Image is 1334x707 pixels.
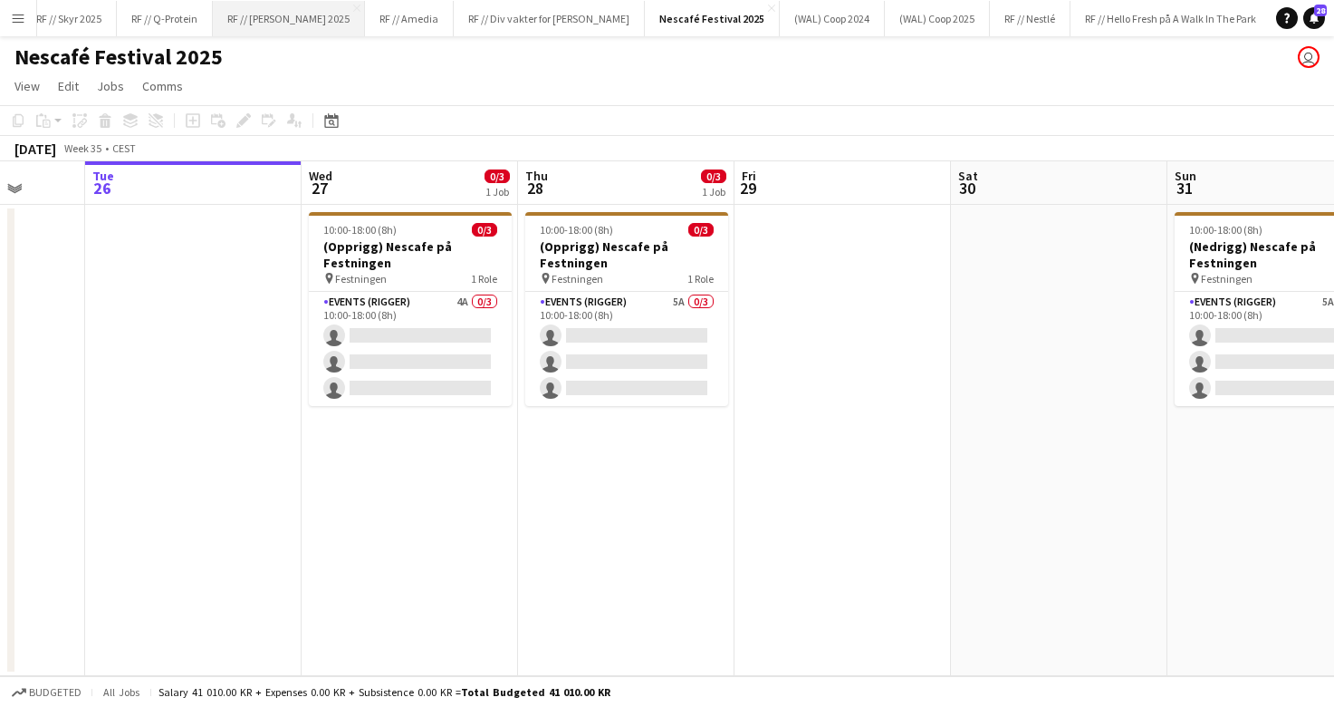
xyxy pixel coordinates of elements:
span: 31 [1172,178,1196,199]
span: Wed [309,168,332,184]
button: Nescafé Festival 2025 [645,1,780,36]
span: Jobs [97,78,124,94]
a: Comms [135,74,190,98]
span: Total Budgeted 41 010.00 KR [461,685,610,699]
span: Tue [92,168,114,184]
button: Budgeted [9,683,84,702]
span: Edit [58,78,79,94]
a: 28 [1303,7,1325,29]
div: 1 Job [485,185,509,199]
span: 0/3 [701,169,726,183]
h3: (Opprigg) Nescafe på Festningen [525,238,728,271]
a: Jobs [90,74,131,98]
span: 26 [90,178,114,199]
button: (WAL) Coop 2025 [885,1,990,36]
span: All jobs [100,685,143,699]
button: (WAL) Coop 2024 [780,1,885,36]
span: Thu [525,168,548,184]
span: 29 [739,178,756,199]
app-card-role: Events (Rigger)4A0/310:00-18:00 (8h) [309,292,512,406]
span: View [14,78,40,94]
h1: Nescafé Festival 2025 [14,44,223,71]
span: 0/3 [688,223,714,237]
span: 0/3 [472,223,497,237]
span: 10:00-18:00 (8h) [323,223,397,237]
span: Week 35 [60,141,105,155]
app-job-card: 10:00-18:00 (8h)0/3(Opprigg) Nescafe på Festningen Festningen1 RoleEvents (Rigger)4A0/310:00-18:0... [309,212,512,406]
span: 1 Role [687,272,714,286]
span: Fri [742,168,756,184]
button: RF // Q-Protein [117,1,213,36]
span: Sat [958,168,978,184]
button: RF // Skyr 2025 [22,1,117,36]
span: 10:00-18:00 (8h) [540,223,613,237]
h3: (Opprigg) Nescafe på Festningen [309,238,512,271]
button: RF // Div vakter for [PERSON_NAME] [454,1,645,36]
a: View [7,74,47,98]
button: RF // [PERSON_NAME] 2025 [213,1,365,36]
span: 0/3 [485,169,510,183]
button: RF // Hello Fresh på A Walk In The Park [1070,1,1272,36]
app-job-card: 10:00-18:00 (8h)0/3(Opprigg) Nescafe på Festningen Festningen1 RoleEvents (Rigger)5A0/310:00-18:0... [525,212,728,406]
span: 28 [523,178,548,199]
app-user-avatar: Fredrikke Moland Flesner [1298,46,1320,68]
span: Comms [142,78,183,94]
span: 28 [1314,5,1327,16]
div: 1 Job [702,185,725,199]
span: 1 Role [471,272,497,286]
button: RF // Amedia [365,1,454,36]
span: Budgeted [29,686,82,699]
app-card-role: Events (Rigger)5A0/310:00-18:00 (8h) [525,292,728,406]
span: Festningen [552,272,603,286]
span: 30 [955,178,978,199]
span: Festningen [1201,272,1252,286]
button: RF // Nestlé [990,1,1070,36]
span: Sun [1175,168,1196,184]
a: Edit [51,74,86,98]
div: [DATE] [14,140,56,158]
div: CEST [112,141,136,155]
span: 10:00-18:00 (8h) [1189,223,1262,237]
span: Festningen [335,272,387,286]
span: 27 [306,178,332,199]
div: Salary 41 010.00 KR + Expenses 0.00 KR + Subsistence 0.00 KR = [158,685,610,699]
